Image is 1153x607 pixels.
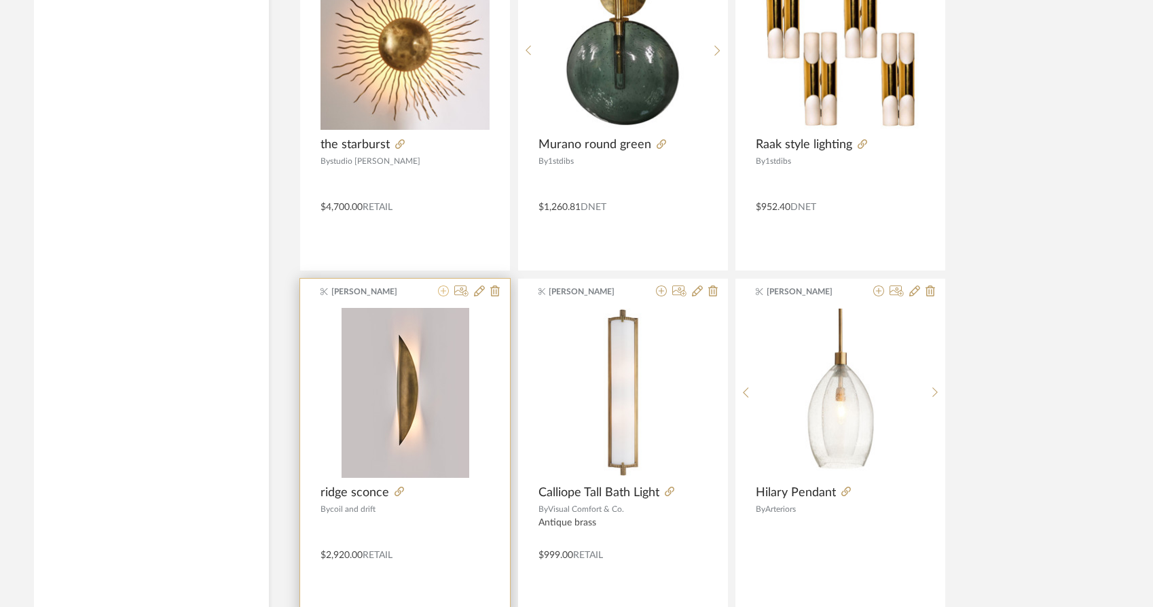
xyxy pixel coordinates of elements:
span: Retail [573,551,603,560]
span: [PERSON_NAME] [331,285,417,298]
span: the starburst [321,137,390,152]
span: $1,260.81 [538,203,581,212]
span: $4,700.00 [321,203,363,212]
span: 1stdibs [548,157,574,165]
span: Raak style lighting [756,137,852,152]
span: Calliope Tall Bath Light [538,485,659,500]
span: By [756,157,765,165]
span: $952.40 [756,203,790,212]
span: DNET [581,203,606,212]
span: Retail [363,551,392,560]
span: studio [PERSON_NAME] [330,157,420,165]
img: ridge sconce [342,308,469,478]
span: 1stdibs [765,157,791,165]
span: coil and drift [330,505,376,513]
span: DNET [790,203,816,212]
span: [PERSON_NAME] [549,285,634,298]
span: By [321,505,330,513]
span: $2,920.00 [321,551,363,560]
img: Hilary Pendant [756,309,925,477]
div: 0 [538,308,708,478]
span: ridge sconce [321,485,389,500]
span: By [538,505,548,513]
span: By [756,505,765,513]
span: By [538,157,548,165]
span: Hilary Pendant [756,485,836,500]
span: By [321,157,330,165]
div: 0 [321,308,490,478]
span: Murano round green [538,137,651,152]
span: $999.00 [538,551,573,560]
span: Retail [363,203,392,212]
div: Antique brass [538,517,708,540]
span: [PERSON_NAME] [767,285,852,298]
img: Calliope Tall Bath Light [538,308,708,477]
span: Visual Comfort & Co. [548,505,624,513]
span: Arteriors [765,505,796,513]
